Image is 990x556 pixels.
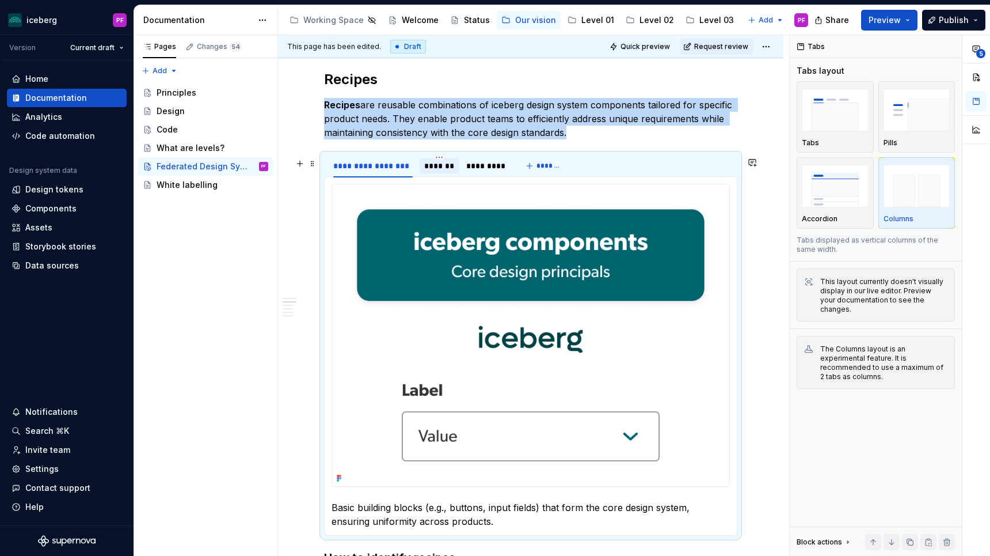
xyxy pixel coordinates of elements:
[869,14,901,26] span: Preview
[25,92,87,104] div: Documentation
[25,130,95,142] div: Code automation
[285,9,742,32] div: Page tree
[884,138,897,147] p: Pills
[332,184,730,528] section-item: iceberg components
[884,165,950,207] img: placeholder
[878,157,955,229] button: placeholderColumns
[620,42,670,51] span: Quick preview
[878,81,955,153] button: placeholderPills
[820,277,947,314] div: This layout currently doesn't visually display in our live editor. Preview your documentation to ...
[138,84,273,102] a: Principles
[8,13,22,27] img: 418c6d47-6da6-4103-8b13-b5999f8989a1.png
[230,42,242,51] span: 54
[797,65,844,77] div: Tabs layout
[621,11,679,29] a: Level 02
[581,14,614,26] div: Level 01
[25,73,48,85] div: Home
[976,49,985,58] span: 5
[606,39,675,55] button: Quick preview
[261,161,266,172] div: PF
[680,39,753,55] button: Request review
[681,11,738,29] a: Level 03
[157,87,196,99] div: Principles
[797,157,874,229] button: placeholderAccordion
[7,479,127,497] button: Contact support
[861,10,917,31] button: Preview
[324,99,360,111] strong: Recipes
[157,161,252,172] div: Federated Design System
[922,10,985,31] button: Publish
[802,138,819,147] p: Tabs
[798,16,805,25] div: PF
[138,84,273,194] div: Page tree
[7,256,127,275] a: Data sources
[9,43,36,52] div: Version
[7,127,127,145] a: Code automation
[25,406,78,418] div: Notifications
[70,43,115,52] span: Current draft
[324,98,737,139] p: are reusable combinations of iceberg design system components tailored for specific product needs...
[744,12,787,28] button: Add
[797,538,842,547] div: Block actions
[138,139,273,157] a: What are levels?
[7,108,127,126] a: Analytics
[445,11,494,29] a: Status
[9,166,77,175] div: Design system data
[25,203,77,214] div: Components
[25,111,62,123] div: Analytics
[699,14,734,26] div: Level 03
[7,218,127,237] a: Assets
[390,40,426,54] div: Draft
[25,184,83,195] div: Design tokens
[884,214,913,224] p: Columns
[383,11,443,29] a: Welcome
[25,241,96,252] div: Storybook stories
[639,14,674,26] div: Level 02
[116,16,124,25] div: PF
[143,14,252,26] div: Documentation
[332,501,730,528] p: Basic building blocks (e.g., buttons, input fields) that form the core design system, ensuring un...
[802,89,869,131] img: placeholder
[515,14,556,26] div: Our vision
[25,444,70,456] div: Invite team
[25,501,44,513] div: Help
[563,11,619,29] a: Level 01
[7,237,127,256] a: Storybook stories
[138,120,273,139] a: Code
[332,184,729,486] img: fcd9af69-1186-4013-9910-5b522e55779a.png
[825,14,849,26] span: Share
[884,89,950,131] img: placeholder
[809,10,856,31] button: Share
[741,11,811,29] a: UX patterns
[153,66,167,75] span: Add
[138,176,273,194] a: White labelling
[25,463,59,475] div: Settings
[7,460,127,478] a: Settings
[497,11,561,29] a: Our vision
[138,63,181,79] button: Add
[464,14,490,26] div: Status
[324,70,737,89] h2: Recipes
[802,165,869,207] img: placeholder
[694,42,748,51] span: Request review
[157,179,218,191] div: White labelling
[157,124,178,135] div: Code
[820,345,947,381] div: The Columns layout is an experimental feature. It is recommended to use a maximum of 2 tabs as co...
[303,14,364,26] div: Working Space
[26,14,57,26] div: iceberg
[25,482,90,494] div: Contact support
[2,7,131,32] button: icebergPF
[143,42,176,51] div: Pages
[138,102,273,120] a: Design
[138,157,273,176] a: Federated Design SystemPF
[287,42,381,51] span: This page has been edited.
[7,498,127,516] button: Help
[65,40,129,56] button: Current draft
[797,534,852,550] div: Block actions
[7,70,127,88] a: Home
[38,535,96,547] a: Supernova Logo
[759,16,773,25] span: Add
[939,14,969,26] span: Publish
[7,441,127,459] a: Invite team
[802,214,837,224] p: Accordion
